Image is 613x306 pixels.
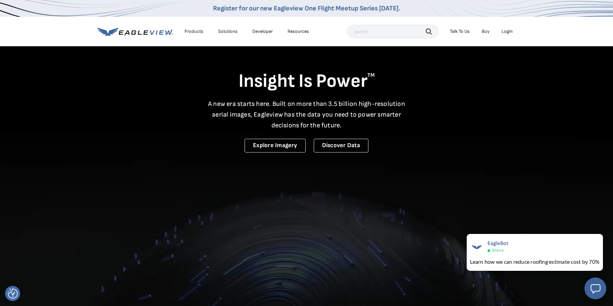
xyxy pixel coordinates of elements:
span: Online [492,248,504,253]
a: Developer [252,28,273,35]
a: Register for our new Eagleview One Flight Meetup Series [DATE]. [213,4,400,12]
div: Solutions [218,28,238,35]
h1: Insight Is Power [97,70,516,93]
div: Learn how we can reduce roofing estimate cost by 70% [470,258,600,266]
img: Revisit consent button [8,289,18,299]
button: Consent Preferences [8,289,18,299]
sup: TM [367,72,375,78]
span: EagleBot [488,240,509,247]
div: Products [185,28,203,35]
a: Explore Imagery [245,139,306,152]
div: Login [502,28,513,35]
p: A new era starts here. Built on more than 3.5 billion high-resolution aerial images, Eagleview ha... [204,99,409,131]
button: Open chat window [584,278,606,299]
input: Search [347,25,439,38]
a: Buy [482,28,490,35]
a: Discover Data [314,139,368,152]
div: Resources [288,28,309,35]
img: EagleBot [470,240,483,254]
div: Talk To Us [450,28,470,35]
